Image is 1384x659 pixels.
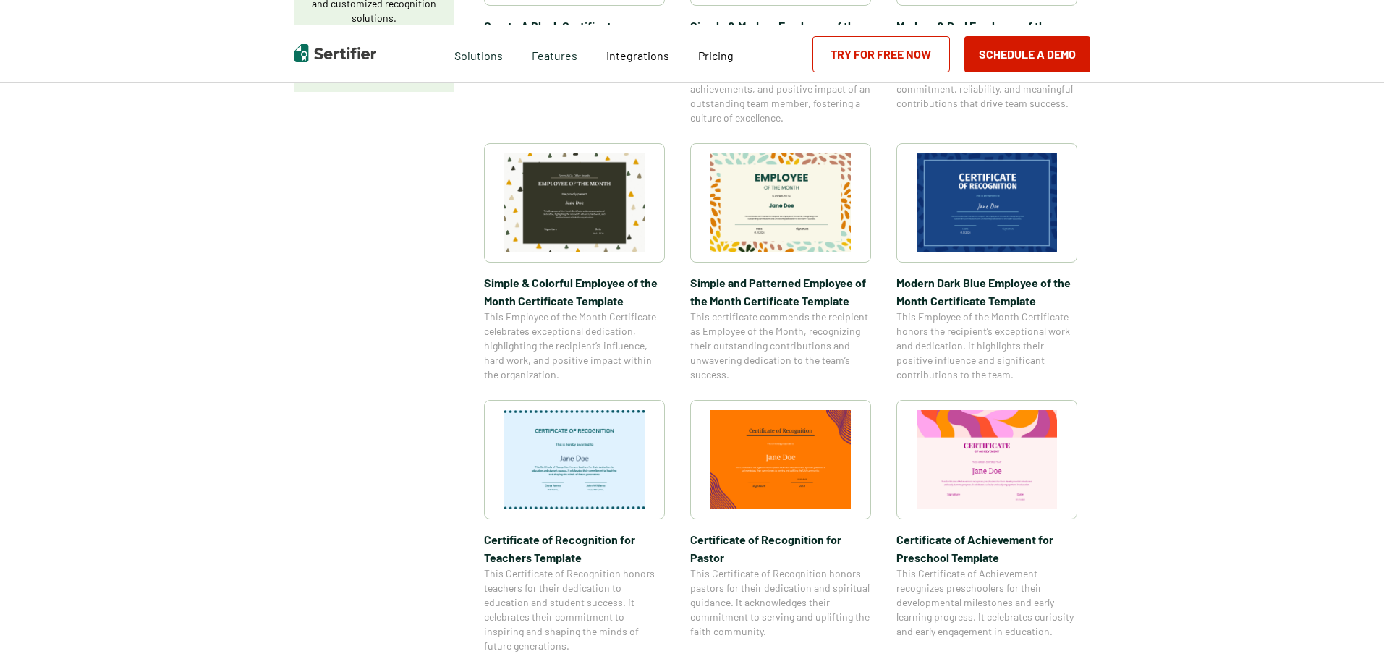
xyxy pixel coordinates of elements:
a: Simple and Patterned Employee of the Month Certificate TemplateSimple and Patterned Employee of t... [690,143,871,382]
img: Simple and Patterned Employee of the Month Certificate Template [710,153,851,252]
a: Certificate of Recognition for Teachers TemplateCertificate of Recognition for Teachers TemplateT... [484,400,665,653]
img: Certificate of Recognition for Pastor [710,410,851,509]
a: Integrations [606,45,669,63]
img: Certificate of Achievement for Preschool Template [917,410,1057,509]
span: This Certificate of Achievement recognizes preschoolers for their developmental milestones and ea... [896,566,1077,639]
span: This Employee of the Month Certificate honors the recipient’s exceptional work and dedication. It... [896,310,1077,382]
a: Simple & Colorful Employee of the Month Certificate TemplateSimple & Colorful Employee of the Mon... [484,143,665,382]
a: Certificate of Recognition for PastorCertificate of Recognition for PastorThis Certificate of Rec... [690,400,871,653]
img: Sertifier | Digital Credentialing Platform [294,44,376,62]
span: This Certificate of Recognition honors pastors for their dedication and spiritual guidance. It ac... [690,566,871,639]
button: Schedule a Demo [964,36,1090,72]
span: Modern & Red Employee of the Month Certificate Template [896,17,1077,53]
span: Solutions [454,45,503,63]
iframe: Chat Widget [1312,590,1384,659]
span: This Employee of the Month Certificate celebrates exceptional dedication, highlighting the recipi... [484,310,665,382]
span: Certificate of Achievement for Preschool Template [896,530,1077,566]
span: Create A Blank Certificate [484,17,665,35]
img: Modern Dark Blue Employee of the Month Certificate Template [917,153,1057,252]
span: Integrations [606,48,669,62]
span: This certificate commends the recipient as Employee of the Month, recognizing their outstanding c... [690,310,871,382]
span: Certificate of Recognition for Pastor [690,530,871,566]
a: Try for Free Now [812,36,950,72]
span: This Employee of the Month Certificate celebrates the dedication, achievements, and positive impa... [690,53,871,125]
a: Modern Dark Blue Employee of the Month Certificate TemplateModern Dark Blue Employee of the Month... [896,143,1077,382]
span: This Certificate of Recognition honors teachers for their dedication to education and student suc... [484,566,665,653]
span: Simple & Colorful Employee of the Month Certificate Template [484,273,665,310]
a: Certificate of Achievement for Preschool TemplateCertificate of Achievement for Preschool Templat... [896,400,1077,653]
img: Certificate of Recognition for Teachers Template [504,410,645,509]
span: Simple & Modern Employee of the Month Certificate Template [690,17,871,53]
img: Simple & Colorful Employee of the Month Certificate Template [504,153,645,252]
span: Simple and Patterned Employee of the Month Certificate Template [690,273,871,310]
a: Pricing [698,45,734,63]
span: Features [532,45,577,63]
span: Certificate of Recognition for Teachers Template [484,530,665,566]
span: Modern Dark Blue Employee of the Month Certificate Template [896,273,1077,310]
span: Pricing [698,48,734,62]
